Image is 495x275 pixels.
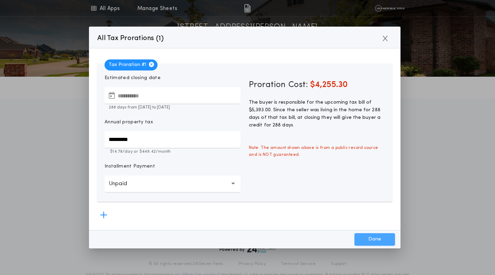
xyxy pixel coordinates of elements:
[249,100,380,128] span: The buyer is responsible for the upcoming tax bill of $5,393.00. Since the seller was living in t...
[105,75,241,82] p: Estimated closing date
[105,59,157,70] span: Tax Proration # 1
[159,35,161,42] span: 1
[310,81,348,89] span: $4,255.30
[354,233,395,246] button: Done
[105,119,153,126] p: Annual property tax
[105,131,241,148] input: Annual property tax
[105,104,241,111] p: 288 days from [DATE] to [DATE]
[109,180,138,188] p: Unpaid
[97,33,164,44] p: All Tax Prorations ( )
[249,79,286,91] span: Proration
[105,163,155,170] p: Installment Payment
[105,176,241,192] button: Unpaid
[245,140,389,162] span: Note: The amount shown above is from a public record source and is NOT guaranteed.
[105,149,241,155] p: $14.78 /day or $449.42 /month
[288,81,308,89] span: Cost:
